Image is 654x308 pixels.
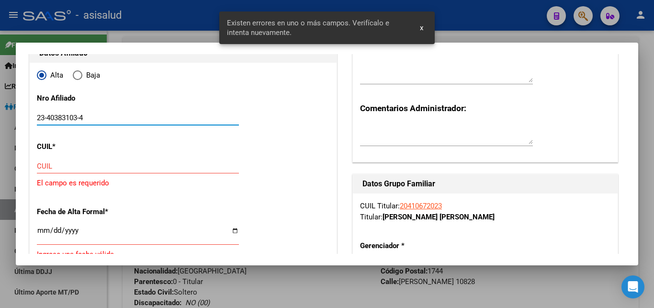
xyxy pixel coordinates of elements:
[82,70,100,81] span: Baja
[362,178,608,190] h1: Datos Grupo Familiar
[400,202,442,210] a: 20410672023
[46,70,63,81] span: Alta
[360,102,610,114] h3: Comentarios Administrador:
[37,206,124,217] p: Fecha de Alta Formal
[37,73,110,81] mat-radio-group: Elija una opción
[360,201,610,222] div: CUIL Titular: Titular:
[227,18,409,37] span: Existen errores en uno o más campos. Verifícalo e intenta nuevamente.
[420,23,423,32] span: x
[37,93,124,104] p: Nro Afiliado
[37,141,124,152] p: CUIL
[37,178,329,189] p: El campo es requerido
[412,19,431,36] button: x
[383,213,495,221] strong: [PERSON_NAME] [PERSON_NAME]
[621,275,644,298] div: Open Intercom Messenger
[360,240,435,251] p: Gerenciador *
